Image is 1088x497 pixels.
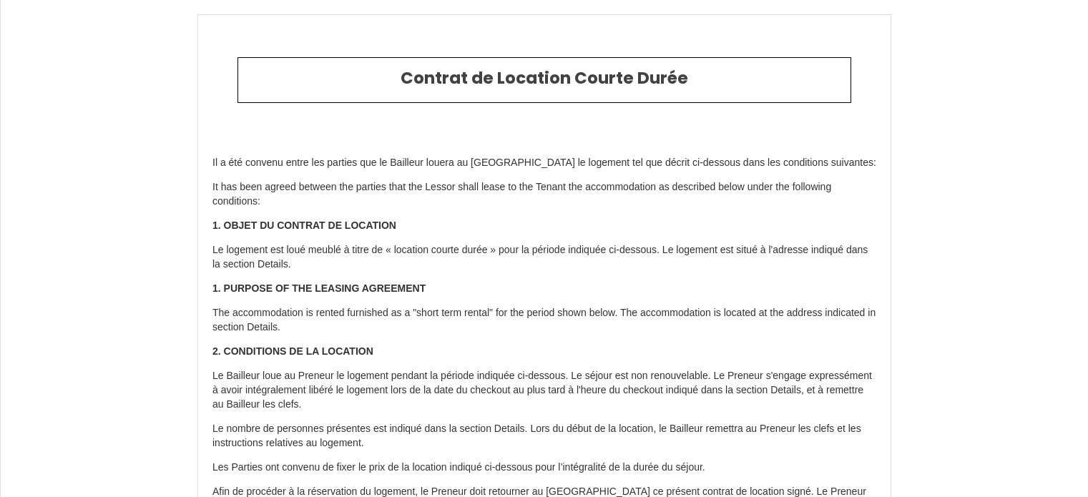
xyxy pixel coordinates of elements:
h2: Contrat de Location Courte Durée [249,69,840,89]
p: Le logement est loué meublé à titre de « location courte durée » pour la période indiquée ci-dess... [212,243,876,272]
strong: 2. CONDITIONS DE LA LOCATION [212,345,373,357]
strong: 1. PURPOSE OF THE LEASING AGREEMENT [212,282,426,294]
p: Les Parties ont convenu de fixer le prix de la location indiqué ci-dessous pour l’intégralité de ... [212,461,876,475]
p: Le nombre de personnes présentes est indiqué dans la section Details. Lors du début de la locatio... [212,422,876,451]
p: Le Bailleur loue au Preneur le logement pendant la période indiquée ci-dessous. Le séjour est non... [212,369,876,412]
p: Il a été convenu entre les parties que le Bailleur louera au [GEOGRAPHIC_DATA] le logement tel qu... [212,156,876,170]
p: It has been agreed between the parties that the Lessor shall lease to the Tenant the accommodatio... [212,180,876,209]
strong: 1. OBJET DU CONTRAT DE LOCATION [212,220,396,231]
p: The accommodation is rented furnished as a "short term rental" for the period shown below. The ac... [212,306,876,335]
